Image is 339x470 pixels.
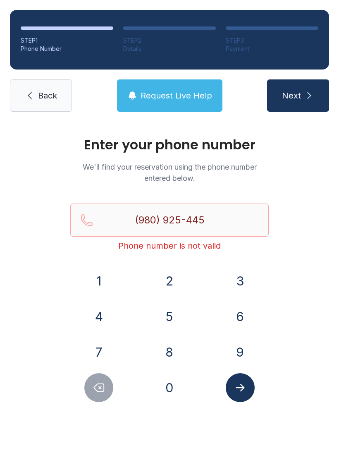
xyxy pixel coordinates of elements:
button: 4 [84,302,113,331]
span: Next [282,90,301,101]
p: We'll find your reservation using the phone number entered below. [70,161,269,184]
button: Submit lookup form [226,373,255,402]
span: Back [38,90,57,101]
div: Details [123,45,216,53]
button: 6 [226,302,255,331]
div: STEP 3 [226,36,318,45]
input: Reservation phone number [70,204,269,237]
button: 7 [84,338,113,367]
div: Phone Number [21,45,113,53]
div: STEP 2 [123,36,216,45]
span: Request Live Help [141,90,212,101]
button: 8 [155,338,184,367]
button: Delete number [84,373,113,402]
button: 1 [84,266,113,295]
h1: Enter your phone number [70,138,269,151]
button: 5 [155,302,184,331]
div: Payment [226,45,318,53]
button: 0 [155,373,184,402]
div: Phone number is not valid [70,240,269,252]
button: 2 [155,266,184,295]
div: STEP 1 [21,36,113,45]
button: 3 [226,266,255,295]
button: 9 [226,338,255,367]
